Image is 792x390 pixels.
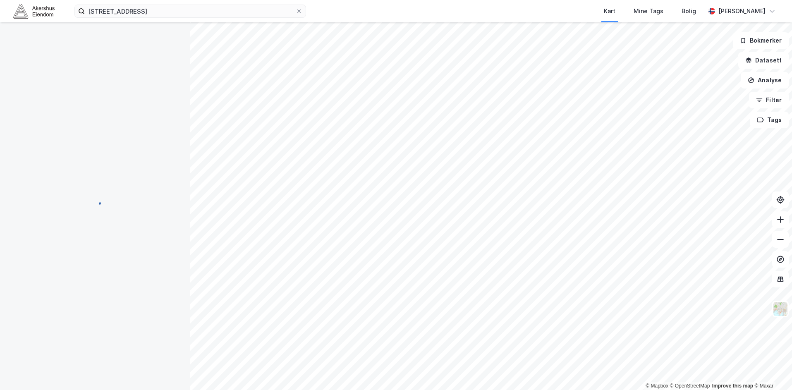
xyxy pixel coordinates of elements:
button: Analyse [741,72,789,89]
button: Filter [749,92,789,108]
img: Z [773,301,788,317]
button: Bokmerker [733,32,789,49]
div: [PERSON_NAME] [718,6,766,16]
div: Kontrollprogram for chat [751,350,792,390]
button: Tags [750,112,789,128]
img: akershus-eiendom-logo.9091f326c980b4bce74ccdd9f866810c.svg [13,4,55,18]
input: Søk på adresse, matrikkel, gårdeiere, leietakere eller personer [85,5,296,17]
button: Datasett [738,52,789,69]
iframe: Chat Widget [751,350,792,390]
img: spinner.a6d8c91a73a9ac5275cf975e30b51cfb.svg [89,195,102,208]
div: Mine Tags [634,6,663,16]
a: OpenStreetMap [670,383,710,389]
a: Mapbox [646,383,668,389]
div: Kart [604,6,615,16]
a: Improve this map [712,383,753,389]
div: Bolig [682,6,696,16]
